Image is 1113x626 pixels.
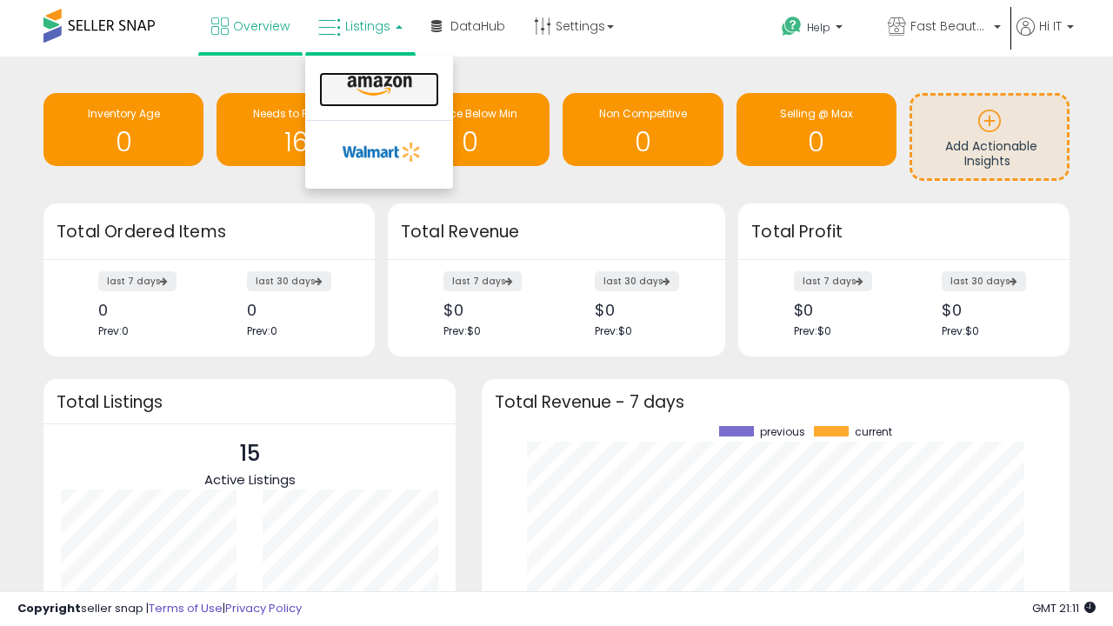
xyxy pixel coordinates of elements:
label: last 7 days [794,271,872,291]
label: last 30 days [942,271,1026,291]
a: BB Price Below Min 0 [390,93,550,166]
span: Inventory Age [88,106,160,121]
h3: Total Revenue - 7 days [495,396,1056,409]
h1: 0 [398,128,541,156]
div: 0 [247,301,344,319]
i: Get Help [781,16,803,37]
a: Privacy Policy [225,600,302,616]
h1: 0 [745,128,888,156]
a: Help [768,3,872,57]
h1: 0 [52,128,195,156]
span: Help [807,20,830,35]
div: seller snap | | [17,601,302,617]
label: last 7 days [98,271,177,291]
span: Non Competitive [599,106,687,121]
span: Hi IT [1039,17,1062,35]
span: Active Listings [204,470,296,489]
h1: 0 [571,128,714,156]
div: 0 [98,301,196,319]
span: Prev: $0 [794,323,831,338]
span: Prev: $0 [595,323,632,338]
strong: Copyright [17,600,81,616]
label: last 30 days [247,271,331,291]
span: Overview [233,17,290,35]
h3: Total Profit [751,220,1056,244]
p: 15 [204,437,296,470]
span: Needs to Reprice [253,106,341,121]
span: Listings [345,17,390,35]
span: Prev: 0 [98,323,129,338]
span: Prev: $0 [443,323,481,338]
span: current [855,426,892,438]
span: Add Actionable Insights [945,137,1037,170]
h3: Total Revenue [401,220,712,244]
span: 2025-10-7 21:11 GMT [1032,600,1096,616]
span: previous [760,426,805,438]
a: Non Competitive 0 [563,93,723,166]
span: Prev: 0 [247,323,277,338]
a: Inventory Age 0 [43,93,203,166]
label: last 30 days [595,271,679,291]
div: $0 [942,301,1039,319]
span: Selling @ Max [780,106,853,121]
div: $0 [595,301,695,319]
h3: Total Listings [57,396,443,409]
div: $0 [794,301,891,319]
span: Prev: $0 [942,323,979,338]
h1: 16 [225,128,368,156]
a: Needs to Reprice 16 [217,93,377,166]
a: Terms of Use [149,600,223,616]
a: Hi IT [1016,17,1074,57]
h3: Total Ordered Items [57,220,362,244]
a: Selling @ Max 0 [736,93,896,166]
div: $0 [443,301,543,319]
span: Fast Beauty ([GEOGRAPHIC_DATA]) [910,17,989,35]
label: last 7 days [443,271,522,291]
span: BB Price Below Min [422,106,517,121]
a: Add Actionable Insights [912,96,1067,178]
span: DataHub [450,17,505,35]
